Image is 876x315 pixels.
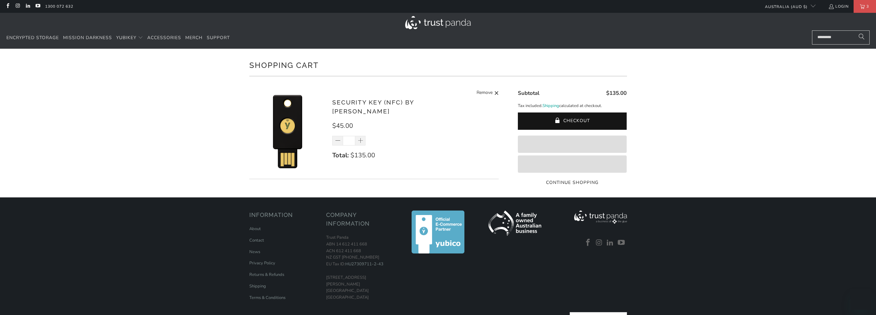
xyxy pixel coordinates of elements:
iframe: Button to launch messaging window [850,289,871,310]
img: Trust Panda Australia [405,16,471,29]
span: Accessories [147,35,181,41]
a: Trust Panda Australia on LinkedIn [25,4,30,9]
a: Shipping [542,103,559,109]
span: Subtotal [518,89,539,97]
img: Security Key (NFC) by Yubico [249,92,326,169]
p: Tax included. calculated at checkout. [518,103,627,109]
a: 1300 072 632 [45,3,73,10]
a: Security Key (NFC) by [PERSON_NAME] [332,99,414,115]
a: Trust Panda Australia on Facebook [5,4,10,9]
a: Mission Darkness [63,30,112,46]
a: News [249,249,260,255]
span: Merch [185,35,203,41]
span: Support [207,35,230,41]
span: Encrypted Storage [6,35,59,41]
span: Mission Darkness [63,35,112,41]
a: About [249,226,261,232]
a: Trust Panda Australia on Facebook [583,239,593,247]
span: YubiKey [116,35,136,41]
span: $135.00 [350,151,375,160]
span: $135.00 [606,89,627,97]
a: Merch [185,30,203,46]
button: Checkout [518,112,627,130]
button: Search [854,30,870,45]
input: Search... [812,30,870,45]
a: Accessories [147,30,181,46]
a: Trust Panda Australia on Instagram [15,4,20,9]
a: Returns & Refunds [249,272,284,278]
summary: YubiKey [116,30,143,46]
nav: Translation missing: en.navigation.header.main_nav [6,30,230,46]
p: Trust Panda ABN 14 612 411 668 ACN 612 411 668 NZ GST [PHONE_NUMBER] EU Tax ID: [STREET_ADDRESS][... [326,234,397,301]
a: Continue Shopping [518,179,627,186]
a: Encrypted Storage [6,30,59,46]
a: Trust Panda Australia on Instagram [594,239,604,247]
h1: Shopping Cart [249,58,627,71]
a: Privacy Policy [249,260,275,266]
a: HU27309711-2-43 [345,261,383,267]
a: Trust Panda Australia on YouTube [35,4,40,9]
a: Remove [477,89,499,97]
a: Trust Panda Australia on YouTube [617,239,626,247]
a: Contact [249,237,264,243]
span: $45.00 [332,121,353,130]
a: Trust Panda Australia on LinkedIn [606,239,615,247]
a: Terms & Conditions [249,295,285,301]
span: Remove [477,89,493,97]
a: Support [207,30,230,46]
a: Login [828,3,849,10]
a: Shipping [249,283,266,289]
strong: Total: [332,151,349,160]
